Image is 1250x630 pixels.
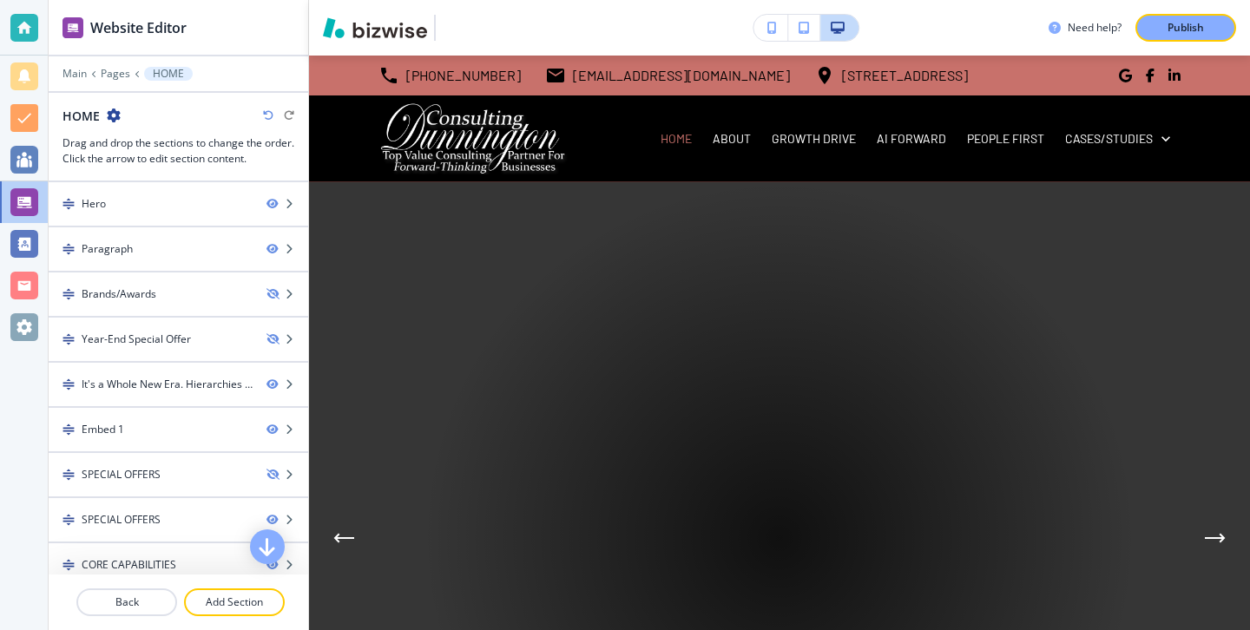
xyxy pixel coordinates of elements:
img: Drag [62,288,75,300]
p: HOME [153,68,184,80]
img: Dunnington Consulting [378,102,568,175]
h3: Need help? [1068,20,1122,36]
img: Your Logo [443,19,490,37]
img: Drag [62,333,75,345]
img: Drag [62,423,75,436]
p: Publish [1168,20,1204,36]
div: DragEmbed 1 [49,408,308,451]
img: Drag [62,514,75,526]
p: HOME [661,130,692,148]
button: Next Hero Image [1198,521,1233,555]
button: Publish [1135,14,1236,42]
h3: Drag and drop the sections to change the order. Click the arrow to edit section content. [62,135,294,167]
p: Back [78,594,175,610]
button: Previous Hero Image [326,521,361,555]
a: [EMAIL_ADDRESS][DOMAIN_NAME] [545,62,790,89]
div: It's a Whole New Era. Hierarchies are Dead.No Greater PressureThan a Wonderful Opportunity [82,377,253,392]
div: DragYear-End Special Offer [49,318,308,361]
div: SPECIAL OFFERS [82,467,161,482]
div: Paragraph [82,241,133,257]
p: PEOPLE FIRST [967,130,1044,148]
p: [EMAIL_ADDRESS][DOMAIN_NAME] [573,62,790,89]
button: Add Section [184,588,285,616]
img: Drag [62,243,75,255]
div: DragHero [49,182,308,226]
div: DragParagraph [49,227,308,271]
div: Embed 1 [82,422,124,437]
p: GROWTH DRIVE [772,130,856,148]
a: [STREET_ADDRESS] [814,62,968,89]
img: Drag [62,559,75,571]
div: DragBrands/Awards [49,272,308,316]
h2: HOME [62,107,100,125]
p: ABOUT [713,130,751,148]
img: Drag [62,198,75,210]
button: Back [76,588,177,616]
h2: Website Editor [90,17,187,38]
div: DragIt's a Whole New Era. Hierarchies are Dead.No Greater PressureThan a Wonderful Opportunity [49,363,308,406]
div: Hero [82,196,106,212]
p: [STREET_ADDRESS] [842,62,968,89]
p: [PHONE_NUMBER] [406,62,521,89]
button: HOME [144,67,193,81]
button: Pages [101,68,130,80]
div: Next Slide [1198,507,1233,569]
img: editor icon [62,17,83,38]
a: [PHONE_NUMBER] [378,62,521,89]
div: DragSPECIAL OFFERS [49,453,308,496]
div: SPECIAL OFFERS [82,512,161,528]
div: DragSPECIAL OFFERS [49,498,308,541]
p: CASES/STUDIES [1065,130,1153,148]
div: Brands/Awards [82,286,156,302]
div: Previous Slide [326,507,361,569]
div: CORE CAPABILITIES [82,557,176,573]
button: Main [62,68,87,80]
div: Year-End Special Offer [82,331,191,347]
div: DragCORE CAPABILITIES [49,543,308,587]
img: Drag [62,469,75,481]
img: Bizwise Logo [323,17,427,38]
p: AI FORWARD [877,130,946,148]
p: Add Section [186,594,283,610]
img: Drag [62,378,75,390]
